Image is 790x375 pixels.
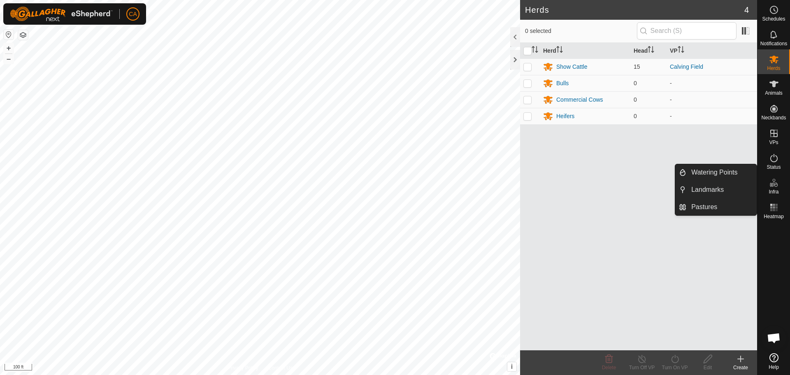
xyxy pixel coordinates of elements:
[630,43,667,59] th: Head
[4,30,14,40] button: Reset Map
[762,16,785,21] span: Schedules
[761,115,786,120] span: Neckbands
[667,75,757,91] td: -
[744,4,749,16] span: 4
[556,63,587,71] div: Show Cattle
[767,66,780,71] span: Herds
[675,164,757,181] li: Watering Points
[675,199,757,215] li: Pastures
[764,214,784,219] span: Heatmap
[670,63,703,70] a: Calving Field
[724,364,757,371] div: Create
[637,22,737,40] input: Search (S)
[658,364,691,371] div: Turn On VP
[686,164,757,181] a: Watering Points
[767,165,781,170] span: Status
[769,189,778,194] span: Infra
[686,199,757,215] a: Pastures
[556,47,563,54] p-sorticon: Activate to sort
[129,10,137,19] span: CA
[691,185,724,195] span: Landmarks
[525,27,637,35] span: 0 selected
[667,108,757,124] td: -
[691,364,724,371] div: Edit
[625,364,658,371] div: Turn Off VP
[268,364,293,372] a: Contact Us
[678,47,684,54] p-sorticon: Activate to sort
[762,326,786,350] div: Open chat
[769,140,778,145] span: VPs
[556,112,574,121] div: Heifers
[686,182,757,198] a: Landmarks
[634,96,637,103] span: 0
[532,47,538,54] p-sorticon: Activate to sort
[667,91,757,108] td: -
[18,30,28,40] button: Map Layers
[765,91,783,95] span: Animals
[556,79,569,88] div: Bulls
[4,43,14,53] button: +
[228,364,258,372] a: Privacy Policy
[4,54,14,64] button: –
[757,350,790,373] a: Help
[648,47,654,54] p-sorticon: Activate to sort
[691,168,737,177] span: Watering Points
[511,363,513,370] span: i
[675,182,757,198] li: Landmarks
[540,43,630,59] th: Herd
[10,7,113,21] img: Gallagher Logo
[634,80,637,86] span: 0
[691,202,717,212] span: Pastures
[602,365,616,370] span: Delete
[667,43,757,59] th: VP
[760,41,787,46] span: Notifications
[525,5,744,15] h2: Herds
[507,362,516,371] button: i
[634,113,637,119] span: 0
[634,63,640,70] span: 15
[556,95,603,104] div: Commercial Cows
[769,365,779,370] span: Help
